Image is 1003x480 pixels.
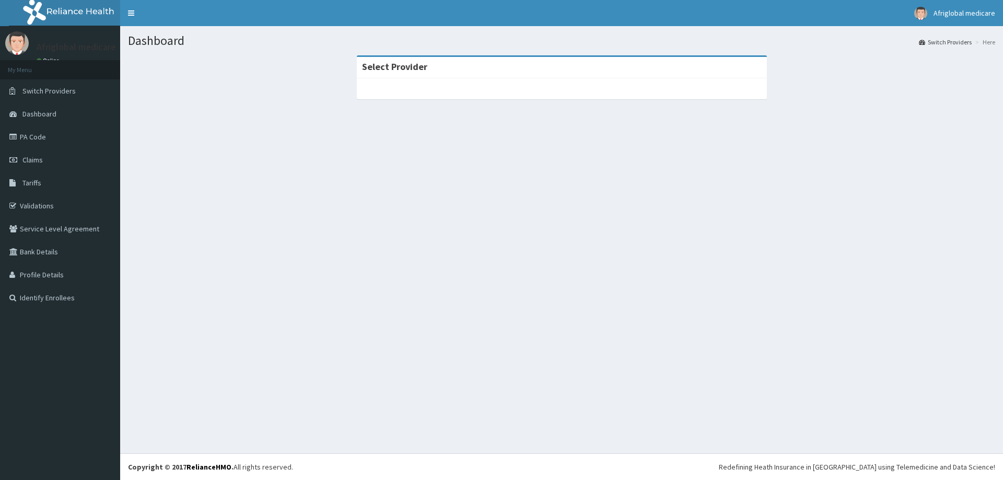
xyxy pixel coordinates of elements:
[22,109,56,119] span: Dashboard
[914,7,927,20] img: User Image
[37,42,116,52] p: Afriglobal medicare
[5,31,29,55] img: User Image
[128,462,234,472] strong: Copyright © 2017 .
[22,178,41,188] span: Tariffs
[362,61,427,73] strong: Select Provider
[37,57,62,64] a: Online
[120,453,1003,480] footer: All rights reserved.
[128,34,995,48] h1: Dashboard
[22,155,43,165] span: Claims
[973,38,995,46] li: Here
[719,462,995,472] div: Redefining Heath Insurance in [GEOGRAPHIC_DATA] using Telemedicine and Data Science!
[919,38,972,46] a: Switch Providers
[186,462,231,472] a: RelianceHMO
[934,8,995,18] span: Afriglobal medicare
[22,86,76,96] span: Switch Providers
